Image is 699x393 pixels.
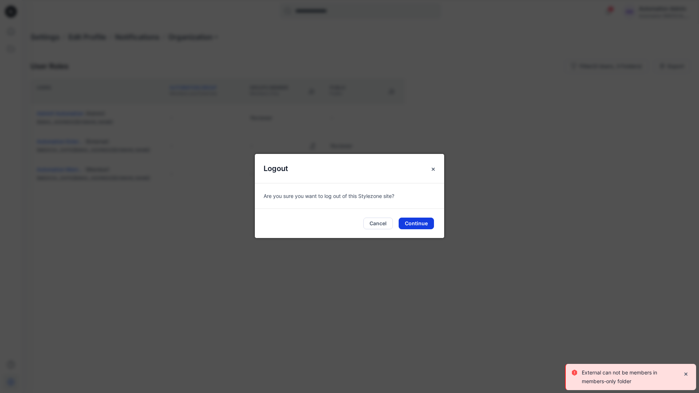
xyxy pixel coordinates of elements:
[427,163,440,176] button: Close
[363,218,393,229] button: Cancel
[264,192,435,200] p: Are you sure you want to log out of this Stylezone site?
[582,368,677,386] p: External can not be members in members-only folder
[562,361,699,393] div: Notifications-bottom-right
[399,218,434,229] button: Continue
[255,154,297,183] h5: Logout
